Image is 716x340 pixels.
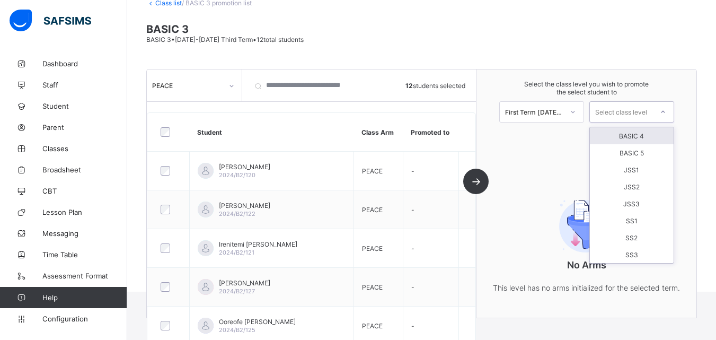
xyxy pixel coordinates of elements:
[362,167,383,175] span: PEACE
[42,293,127,302] span: Help
[487,80,686,96] span: Select the class level you wish to promote the select student to
[590,195,674,212] div: JSS3
[42,59,127,68] span: Dashboard
[152,82,223,90] div: PEACE
[219,249,254,256] span: 2024/B2/121
[590,161,674,178] div: JSS1
[590,246,674,263] div: SS3
[411,167,414,175] span: -
[405,82,465,90] span: students selected
[219,326,255,334] span: 2024/B2/125
[481,259,693,271] p: No Arms
[219,163,270,171] span: [PERSON_NAME]
[403,113,459,152] th: Promoted to
[353,113,403,152] th: Class Arm
[189,113,353,152] th: Student
[481,281,693,294] p: This level has no arms initialized for the selected term.
[42,208,127,216] span: Lesson Plan
[10,10,91,32] img: safsims
[481,170,693,316] div: No Arms
[362,283,383,291] span: PEACE
[590,229,674,246] div: SS2
[146,23,697,36] span: BASIC 3
[219,202,270,210] span: [PERSON_NAME]
[411,245,414,252] span: -
[547,199,626,252] img: filter.9c15f445b04ce8b7d5281b41737f44c2.svg
[219,171,255,179] span: 2024/B2/120
[42,81,127,89] span: Staff
[42,229,127,238] span: Messaging
[42,165,127,174] span: Broadsheet
[42,187,127,195] span: CBT
[590,212,674,229] div: SS1
[42,272,127,280] span: Assessment Format
[405,82,413,90] b: 12
[219,287,255,295] span: 2024/B2/127
[42,144,127,153] span: Classes
[362,206,383,214] span: PEACE
[411,206,414,214] span: -
[42,102,127,110] span: Student
[219,240,297,248] span: Irenitemi [PERSON_NAME]
[219,210,255,217] span: 2024/B2/122
[590,144,674,161] div: BASIC 5
[42,315,127,323] span: Configuration
[219,279,270,287] span: [PERSON_NAME]
[595,101,647,123] div: Select class level
[219,318,296,326] span: Ooreofe [PERSON_NAME]
[42,250,127,259] span: Time Table
[505,108,563,116] div: First Term [DATE]-[DATE]
[362,245,383,252] span: PEACE
[146,36,304,43] span: BASIC 3 • [DATE]-[DATE] Third Term • 12 total students
[362,322,383,330] span: PEACE
[590,127,674,144] div: BASIC 4
[411,322,414,330] span: -
[42,123,127,132] span: Parent
[411,283,414,291] span: -
[590,178,674,195] div: JSS2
